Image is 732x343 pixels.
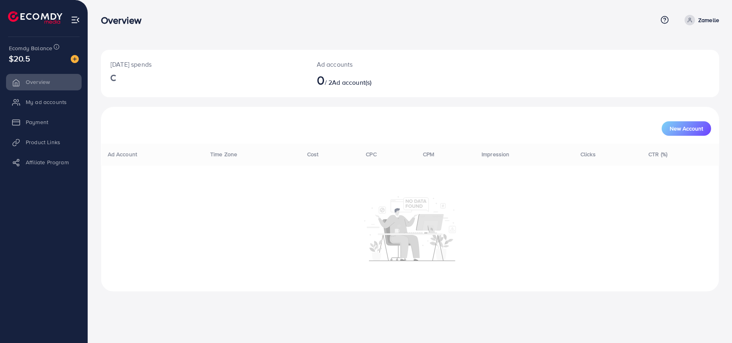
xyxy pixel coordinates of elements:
p: [DATE] spends [111,59,297,69]
img: logo [8,11,62,24]
img: image [71,55,79,63]
span: Ecomdy Balance [9,44,52,52]
span: New Account [670,126,703,131]
button: New Account [662,121,711,136]
h2: / 2 [317,72,452,88]
span: 0 [317,71,325,89]
a: Zamelle [681,15,719,25]
p: Ad accounts [317,59,452,69]
p: Zamelle [698,15,719,25]
h3: Overview [101,14,148,26]
span: $20.5 [9,53,30,64]
span: Ad account(s) [332,78,371,87]
img: menu [71,15,80,24]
